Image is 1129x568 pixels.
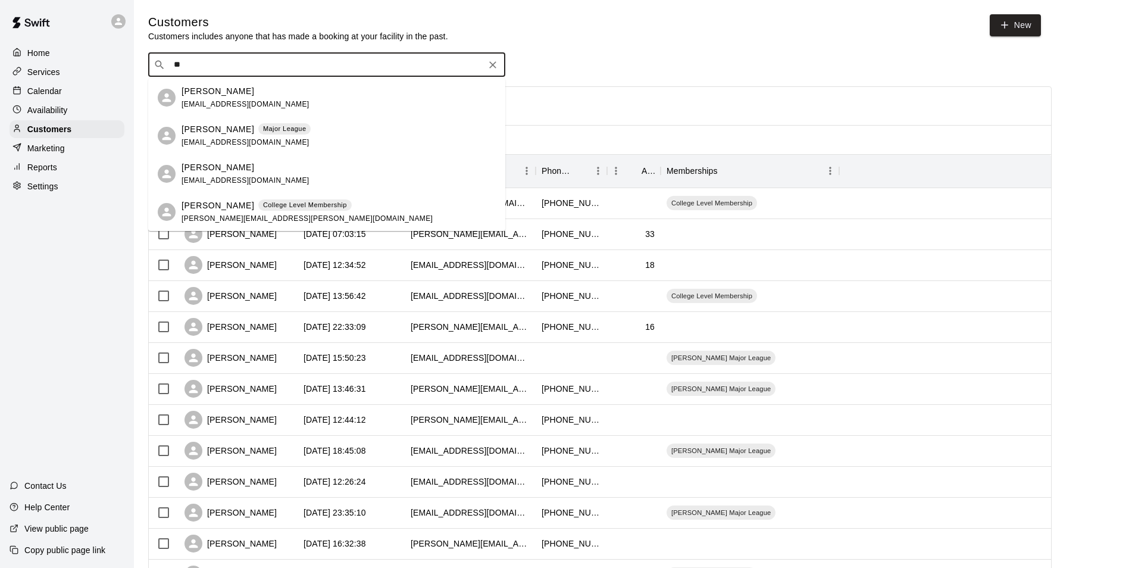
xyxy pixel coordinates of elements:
span: [EMAIL_ADDRESS][DOMAIN_NAME] [182,138,309,146]
a: New [990,14,1041,36]
div: College Level Membership [667,196,757,210]
div: [PERSON_NAME] [184,349,277,367]
span: [PERSON_NAME] Major League [667,446,775,455]
div: +16155138407 [542,383,601,395]
div: 2025-09-07 23:35:10 [304,507,366,519]
button: Clear [484,57,501,73]
div: chambers.doc@outlook.com [411,228,530,240]
div: [PERSON_NAME] [184,504,277,522]
div: 2025-09-08 18:45:08 [304,445,366,457]
a: Marketing [10,139,124,157]
p: Customers [27,123,71,135]
div: jones.patrick92@yahoo.com [411,414,530,426]
p: Major League [263,124,307,134]
div: 33 [645,228,655,240]
div: +16157234494 [542,476,601,488]
div: valariehenderson25@gmail.com [411,476,530,488]
div: Dylan Holland [158,165,176,183]
div: Search customers by name or email [148,53,505,77]
span: [PERSON_NAME][EMAIL_ADDRESS][PERSON_NAME][DOMAIN_NAME] [182,214,433,223]
button: Menu [607,162,625,180]
button: Menu [518,162,536,180]
div: +19122937406 [542,228,601,240]
p: [PERSON_NAME] [182,199,254,212]
div: +13363999352 [542,507,601,519]
p: Services [27,66,60,78]
p: Copy public page link [24,544,105,556]
p: Contact Us [24,480,67,492]
p: [PERSON_NAME] [182,123,254,136]
div: skfed@att.net [411,507,530,519]
div: Email [405,154,536,188]
div: [PERSON_NAME] Major League [667,444,775,458]
button: Sort [573,163,589,179]
div: College Level Membership [667,289,757,303]
div: [PERSON_NAME] [184,535,277,553]
div: kennedy.winters20@gmail.com [411,321,530,333]
div: afishbeck19@gmail.com [411,290,530,302]
p: Help Center [24,501,70,513]
span: [PERSON_NAME] Major League [667,508,775,517]
div: 18 [645,259,655,271]
a: Settings [10,177,124,195]
div: 2025-09-09 13:46:31 [304,383,366,395]
div: 2025-09-08 12:26:24 [304,476,366,488]
div: [PERSON_NAME] Major League [667,505,775,520]
div: 2025-09-14 13:56:42 [304,290,366,302]
div: thall@cchville.org [411,538,530,550]
div: amy@hankinslaw.com [411,383,530,395]
span: [EMAIL_ADDRESS][DOMAIN_NAME] [182,100,309,108]
div: Services [10,63,124,81]
div: 2025-09-12 15:50:23 [304,352,366,364]
p: Customers includes anyone that has made a booking at your facility in the past. [148,30,448,42]
span: [PERSON_NAME] Major League [667,384,775,394]
span: College Level Membership [667,198,757,208]
span: [EMAIL_ADDRESS][DOMAIN_NAME] [182,176,309,185]
div: Age [607,154,661,188]
h5: Customers [148,14,448,30]
div: [PERSON_NAME] [184,442,277,460]
p: Home [27,47,50,59]
p: Availability [27,104,68,116]
div: Memberships [661,154,839,188]
div: [PERSON_NAME] [184,473,277,491]
a: Home [10,44,124,62]
p: Settings [27,180,58,192]
div: villagepub@rocketmail.com [411,445,530,457]
div: 2025-09-18 07:03:15 [304,228,366,240]
div: +16155790463 [542,445,601,457]
div: 2025-09-07 16:32:38 [304,538,366,550]
a: Availability [10,101,124,119]
button: Menu [821,162,839,180]
span: [PERSON_NAME] Major League [667,353,775,363]
div: [PERSON_NAME] [184,318,277,336]
div: [PERSON_NAME] [184,411,277,429]
div: 2025-09-09 12:44:12 [304,414,366,426]
div: cadenjosephphillips@gmail.com [411,259,530,271]
button: Sort [625,163,642,179]
span: College Level Membership [667,291,757,301]
a: Reports [10,158,124,176]
button: Sort [718,163,734,179]
a: Calendar [10,82,124,100]
div: Dylan Campbell [158,127,176,145]
a: Customers [10,120,124,138]
p: Marketing [27,142,65,154]
p: [PERSON_NAME] [182,161,254,174]
div: [PERSON_NAME] Major League [667,382,775,396]
div: +16154282277 [542,414,601,426]
p: [PERSON_NAME] [182,85,254,98]
div: 2025-09-16 12:34:52 [304,259,366,271]
p: View public page [24,523,89,535]
div: Phone Number [536,154,607,188]
div: dylan leath [158,89,176,107]
p: College Level Membership [263,200,347,210]
div: 16 [645,321,655,333]
div: [PERSON_NAME] [184,380,277,398]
